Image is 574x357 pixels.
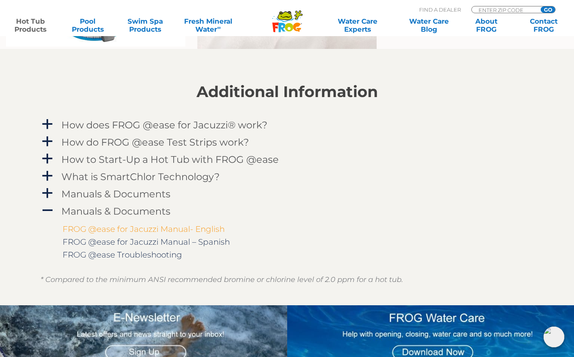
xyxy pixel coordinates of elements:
[407,17,451,33] a: Water CareBlog
[65,17,110,33] a: PoolProducts
[63,250,182,260] a: FROG @ease Troubleshooting
[41,83,534,101] h2: Additional Information
[8,17,53,33] a: Hot TubProducts
[41,153,53,165] span: a
[41,135,534,150] a: a How do FROG @ease Test Strips work?
[521,17,566,33] a: ContactFROG
[61,137,249,148] h4: How do FROG @ease Test Strips work?
[41,169,534,184] a: a What is SmartChlor Technology?
[41,205,53,217] span: A
[63,224,225,234] a: FROG @ease for Jacuzzi Manual- English
[123,17,167,33] a: Swim SpaProducts
[464,17,509,33] a: AboutFROG
[61,189,170,199] h4: Manuals & Documents
[41,187,53,199] span: a
[41,187,534,201] a: a Manuals & Documents
[217,24,221,30] sup: ∞
[180,17,236,33] a: Fresh MineralWater∞
[544,327,564,347] img: openIcon
[41,136,53,148] span: a
[419,6,461,13] p: Find A Dealer
[41,204,534,219] a: A Manuals & Documents
[63,237,230,247] a: FROG @ease for Jacuzzi Manual – Spanish
[478,6,532,13] input: Zip Code Form
[41,170,53,182] span: a
[41,118,534,132] a: a How does FROG @ease for Jacuzzi® work?
[41,118,53,130] span: a
[321,17,394,33] a: Water CareExperts
[61,154,279,165] h4: How to Start-Up a Hot Tub with FROG @ease
[61,120,268,130] h4: How does FROG @ease for Jacuzzi® work?
[61,206,170,217] h4: Manuals & Documents
[41,275,403,284] em: * Compared to the minimum ANSI recommended bromine or chlorine level of 2.0 ppm for a hot tub.
[61,171,220,182] h4: What is SmartChlor Technology?
[41,152,534,167] a: a How to Start-Up a Hot Tub with FROG @ease
[541,6,555,13] input: GO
